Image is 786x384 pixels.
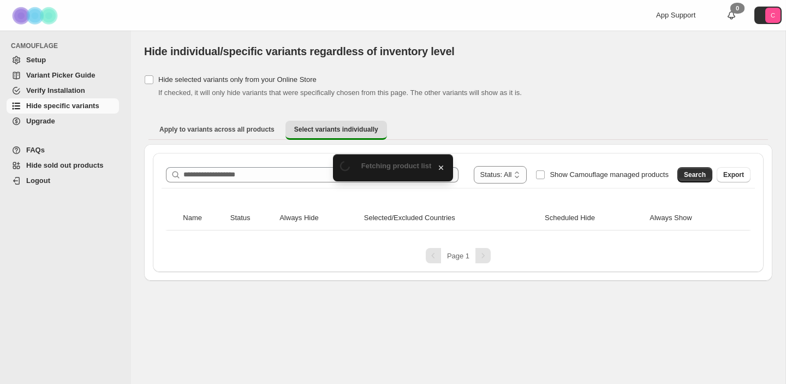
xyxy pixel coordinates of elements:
span: FAQs [26,146,45,154]
a: 0 [726,10,737,21]
span: App Support [656,11,695,19]
span: Search [684,170,706,179]
button: Search [677,167,712,182]
th: Status [227,206,276,231]
span: Logout [26,176,50,185]
span: Avatar with initials C [765,8,781,23]
text: C [771,12,775,19]
span: Export [723,170,744,179]
th: Selected/Excluded Countries [361,206,541,231]
span: Show Camouflage managed products [550,170,669,179]
a: Hide specific variants [7,98,119,114]
button: Avatar with initials C [754,7,782,24]
span: Hide selected variants only from your Online Store [158,75,317,84]
span: Fetching product list [361,162,432,170]
a: Setup [7,52,119,68]
span: Variant Picker Guide [26,71,95,79]
a: Logout [7,173,119,188]
span: Upgrade [26,117,55,125]
button: Apply to variants across all products [151,121,283,138]
span: Select variants individually [294,125,378,134]
th: Always Hide [276,206,361,231]
th: Scheduled Hide [541,206,646,231]
span: Hide specific variants [26,102,99,110]
button: Select variants individually [285,121,387,140]
a: Variant Picker Guide [7,68,119,83]
th: Always Show [646,206,736,231]
img: Camouflage [9,1,63,31]
span: Page 1 [447,252,469,260]
span: Verify Installation [26,86,85,94]
div: Select variants individually [144,144,772,281]
div: 0 [730,3,745,14]
a: Upgrade [7,114,119,129]
a: Hide sold out products [7,158,119,173]
a: Verify Installation [7,83,119,98]
button: Export [717,167,751,182]
span: Setup [26,56,46,64]
a: FAQs [7,143,119,158]
th: Name [180,206,227,231]
nav: Pagination [162,248,755,263]
span: If checked, it will only hide variants that were specifically chosen from this page. The other va... [158,88,522,97]
span: Hide individual/specific variants regardless of inventory level [144,45,455,57]
span: CAMOUFLAGE [11,42,123,50]
span: Hide sold out products [26,161,104,169]
span: Apply to variants across all products [159,125,275,134]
